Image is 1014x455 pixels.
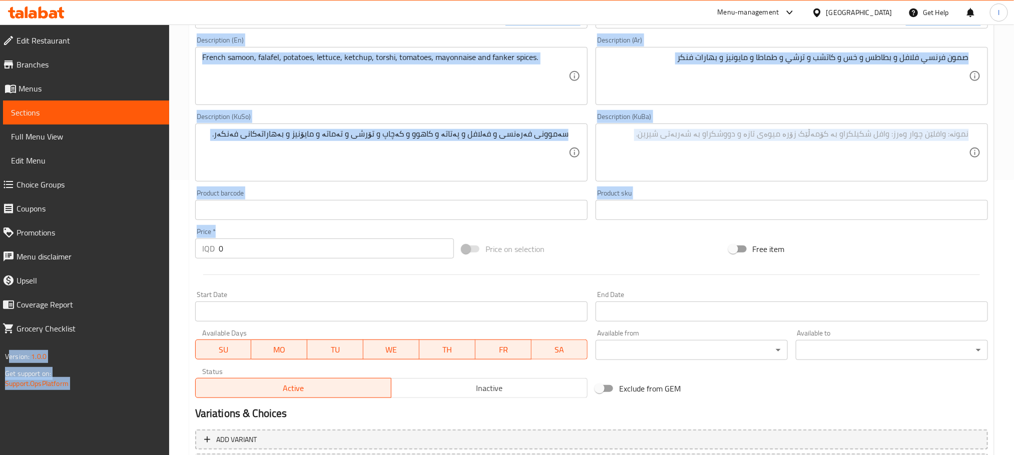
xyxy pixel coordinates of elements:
span: Coverage Report [17,298,161,310]
span: Inactive [395,381,584,395]
a: Edit Menu [3,148,169,172]
button: WE [363,339,419,359]
span: Edit Restaurant [17,34,161,46]
textarea: سەموونی فەرەنسی و فەلافل و پەتاتە و کاهوو و کەچاپ و تۆرشی و تەماتە و مایۆنیز و بەهاراتەکانی فەنکەر. [202,129,569,176]
span: WE [367,342,415,357]
button: Active [195,378,392,398]
span: Add variant [216,433,257,446]
span: TU [311,342,359,357]
span: Exclude from GEM [619,382,681,394]
span: Upsell [17,274,161,286]
button: MO [251,339,307,359]
button: TH [419,339,475,359]
div: ​ [596,340,788,360]
span: Free item [753,243,785,255]
button: SA [532,339,588,359]
span: Branches [17,58,161,70]
span: Get support on: [5,367,51,380]
span: l [998,7,999,18]
span: Full Menu View [11,130,161,142]
input: Please enter product sku [596,200,988,220]
a: Sections [3,100,169,124]
span: Edit Menu [11,154,161,166]
span: Menus [19,82,161,94]
span: TH [423,342,471,357]
input: Please enter price [219,238,454,258]
input: Please enter product barcode [195,200,588,220]
span: Grocery Checklist [17,322,161,334]
div: Menu-management [718,6,779,18]
span: SU [200,342,248,357]
span: Coupons [17,202,161,214]
span: Active [200,381,388,395]
span: FR [479,342,528,357]
button: Add variant [195,429,988,450]
button: Inactive [391,378,588,398]
span: 1.0.0 [31,350,47,363]
button: FR [475,339,532,359]
div: [GEOGRAPHIC_DATA] [826,7,892,18]
textarea: French samoon, falafel, potatoes, lettuce, ketchup, torshi, tomatoes, mayonnaise and fanker spices. [202,52,569,100]
span: Sections [11,106,161,118]
a: Full Menu View [3,124,169,148]
span: MO [255,342,303,357]
textarea: صمون فرنسي فلافل و بطاطس و خس و كاتشب و ترشي و طماطا و مايونيز و بهارات فنكر [603,52,969,100]
p: IQD [202,242,215,254]
button: TU [307,339,363,359]
a: Support.OpsPlatform [5,377,69,390]
span: Price on selection [485,243,545,255]
button: SU [195,339,252,359]
span: Version: [5,350,30,363]
span: Promotions [17,226,161,238]
span: Choice Groups [17,178,161,190]
span: SA [536,342,584,357]
div: ​ [796,340,988,360]
span: Menu disclaimer [17,250,161,262]
h2: Variations & Choices [195,406,988,421]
